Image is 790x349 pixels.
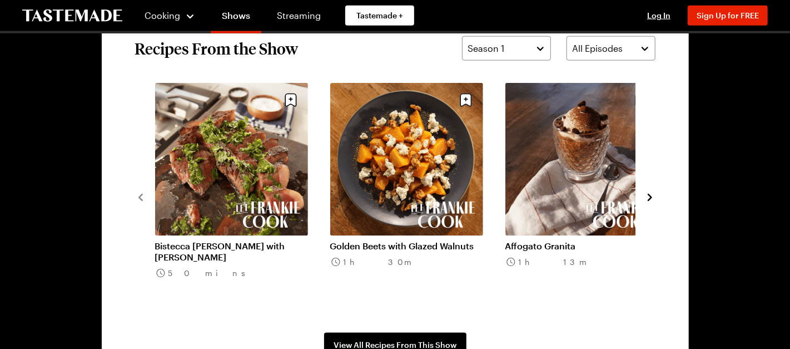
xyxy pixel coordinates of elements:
button: navigate to next item [644,190,655,203]
button: Sign Up for FREE [688,6,768,26]
button: navigate to previous item [135,190,146,203]
a: To Tastemade Home Page [22,9,122,22]
a: Golden Beets with Glazed Walnuts [330,240,483,252]
span: Tastemade + [356,10,403,21]
div: 3 / 10 [505,83,680,311]
button: Save recipe [630,90,652,111]
a: Affogato Granita [505,240,658,252]
button: All Episodes [567,36,655,61]
button: Season 1 [462,36,551,61]
a: Shows [211,2,261,33]
span: All Episodes [573,42,623,55]
h2: Recipes From the Show [135,38,299,58]
a: Bistecca [PERSON_NAME] with [PERSON_NAME] [155,240,308,263]
div: 1 / 10 [155,83,330,311]
span: Season 1 [468,42,505,55]
button: Save recipe [455,90,476,111]
button: Cooking [145,2,195,29]
span: Log In [647,11,670,20]
button: Save recipe [280,90,301,111]
button: Log In [637,10,681,21]
span: Sign Up for FREE [697,11,759,20]
div: 2 / 10 [330,83,505,311]
a: Tastemade + [345,6,414,26]
span: Cooking [145,10,181,21]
